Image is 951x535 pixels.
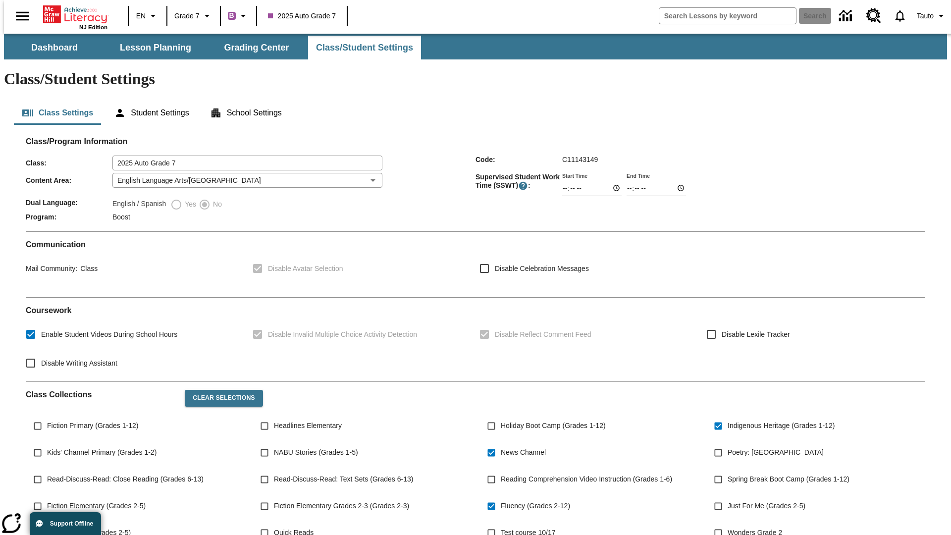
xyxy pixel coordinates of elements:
[182,199,196,210] span: Yes
[26,147,925,223] div: Class/Program Information
[106,36,205,59] button: Lesson Planning
[170,7,217,25] button: Grade: Grade 7, Select a grade
[4,36,422,59] div: SubNavbar
[26,240,925,289] div: Communication
[887,3,913,29] a: Notifications
[14,101,101,125] button: Class Settings
[728,421,835,431] span: Indigenous Heritage (Grades 1-12)
[917,11,934,21] span: Tauto
[50,520,93,527] span: Support Offline
[268,11,336,21] span: 2025 Auto Grade 7
[26,159,112,167] span: Class :
[132,7,163,25] button: Language: EN, Select a language
[47,447,157,458] span: Kids' Channel Primary (Grades 1-2)
[26,306,925,374] div: Coursework
[26,213,112,221] span: Program :
[112,199,166,211] label: English / Spanish
[26,137,925,146] h2: Class/Program Information
[495,329,591,340] span: Disable Reflect Comment Feed
[211,199,222,210] span: No
[4,34,947,59] div: SubNavbar
[5,36,104,59] button: Dashboard
[501,421,606,431] span: Holiday Boot Camp (Grades 1-12)
[728,501,805,511] span: Just For Me (Grades 2-5)
[26,176,112,184] span: Content Area :
[475,156,562,163] span: Code :
[913,7,951,25] button: Profile/Settings
[308,36,421,59] button: Class/Student Settings
[47,501,146,511] span: Fiction Elementary (Grades 2-5)
[274,501,409,511] span: Fiction Elementary Grades 2-3 (Grades 2-3)
[728,474,849,484] span: Spring Break Boot Camp (Grades 1-12)
[728,447,824,458] span: Poetry: [GEOGRAPHIC_DATA]
[229,9,234,22] span: B
[224,7,253,25] button: Boost Class color is purple. Change class color
[30,512,101,535] button: Support Offline
[185,390,263,407] button: Clear Selections
[174,11,200,21] span: Grade 7
[202,101,290,125] button: School Settings
[268,329,417,340] span: Disable Invalid Multiple Choice Activity Detection
[562,156,598,163] span: C11143149
[501,474,672,484] span: Reading Comprehension Video Instruction (Grades 1-6)
[274,474,413,484] span: Read-Discuss-Read: Text Sets (Grades 6-13)
[627,172,650,179] label: End Time
[14,101,937,125] div: Class/Student Settings
[274,421,342,431] span: Headlines Elementary
[26,306,925,315] h2: Course work
[41,358,117,369] span: Disable Writing Assistant
[112,213,130,221] span: Boost
[274,447,358,458] span: NABU Stories (Grades 1-5)
[501,447,546,458] span: News Channel
[77,265,98,272] span: Class
[112,173,382,188] div: English Language Arts/[GEOGRAPHIC_DATA]
[501,501,570,511] span: Fluency (Grades 2-12)
[722,329,790,340] span: Disable Lexile Tracker
[41,329,177,340] span: Enable Student Videos During School Hours
[268,264,343,274] span: Disable Avatar Selection
[47,474,204,484] span: Read-Discuss-Read: Close Reading (Grades 6-13)
[26,265,77,272] span: Mail Community :
[26,390,177,399] h2: Class Collections
[833,2,860,30] a: Data Center
[860,2,887,29] a: Resource Center, Will open in new tab
[518,181,528,191] button: Supervised Student Work Time is the timeframe when students can take LevelSet and when lessons ar...
[4,70,947,88] h1: Class/Student Settings
[47,421,138,431] span: Fiction Primary (Grades 1-12)
[43,4,107,24] a: Home
[106,101,197,125] button: Student Settings
[112,156,382,170] input: Class
[562,172,587,179] label: Start Time
[495,264,589,274] span: Disable Celebration Messages
[136,11,146,21] span: EN
[79,24,107,30] span: NJ Edition
[26,240,925,249] h2: Communication
[26,199,112,207] span: Dual Language :
[475,173,562,191] span: Supervised Student Work Time (SSWT) :
[43,3,107,30] div: Home
[659,8,796,24] input: search field
[8,1,37,31] button: Open side menu
[207,36,306,59] button: Grading Center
